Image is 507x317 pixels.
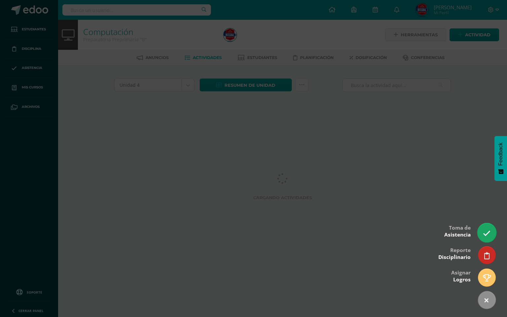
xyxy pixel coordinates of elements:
div: Reporte [438,242,471,264]
span: Disciplinario [438,254,471,261]
div: Toma de [444,220,471,241]
span: Feedback [498,143,504,166]
button: Feedback - Mostrar encuesta [494,136,507,181]
span: Asistencia [444,231,471,238]
div: Asignar [451,265,471,286]
span: Logros [453,276,471,283]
